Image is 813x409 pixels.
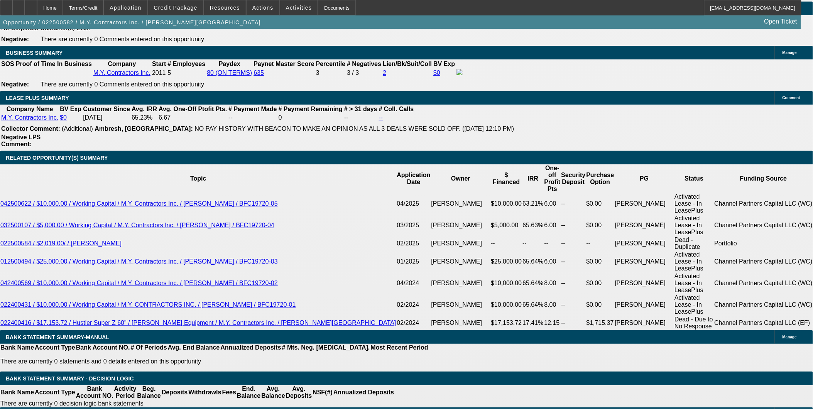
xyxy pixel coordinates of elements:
[370,344,429,352] th: Most Recent Period
[344,114,378,122] td: --
[261,385,285,400] th: Avg. Balance
[6,50,63,56] span: BUSINESS SUMMARY
[1,60,15,68] th: SOS
[383,61,432,67] b: Lien/Bk/Suit/Coll
[522,164,544,193] th: IRR
[714,294,813,316] td: Channel Partners Capital LLC (WC)
[431,272,491,294] td: [PERSON_NAME]
[522,236,544,251] td: --
[561,294,586,316] td: --
[674,193,714,215] td: Activated Lease - In LeasePlus
[220,344,281,352] th: Annualized Deposits
[60,114,67,121] a: $0
[561,164,586,193] th: Security Deposit
[247,0,279,15] button: Actions
[615,164,674,193] th: PG
[544,164,561,193] th: One-off Profit Pts
[168,61,206,67] b: # Employees
[228,114,277,122] td: --
[333,385,394,400] th: Annualized Deposits
[522,272,544,294] td: 65.64%
[674,316,714,330] td: Dead - Due to No Response
[714,272,813,294] td: Channel Partners Capital LLC (WC)
[152,61,166,67] b: Start
[34,344,76,352] th: Account Type
[204,0,246,15] button: Resources
[431,164,491,193] th: Owner
[561,316,586,330] td: --
[383,69,386,76] a: 2
[222,385,237,400] th: Fees
[544,236,561,251] td: --
[490,251,522,272] td: $25,000.00
[431,316,491,330] td: [PERSON_NAME]
[286,385,313,400] th: Avg. Deposits
[316,61,345,67] b: Percentile
[490,164,522,193] th: $ Financed
[615,215,674,236] td: [PERSON_NAME]
[586,164,615,193] th: Purchase Option
[110,5,141,11] span: Application
[490,215,522,236] td: $5,000.00
[586,251,615,272] td: $0.00
[397,236,431,251] td: 02/2025
[674,236,714,251] td: Dead - Duplicate
[280,0,318,15] button: Activities
[761,15,800,28] a: Open Ticket
[674,164,714,193] th: Status
[544,251,561,272] td: 6.00
[615,193,674,215] td: [PERSON_NAME]
[431,215,491,236] td: [PERSON_NAME]
[397,251,431,272] td: 01/2025
[83,106,130,112] b: Customer Since
[615,251,674,272] td: [PERSON_NAME]
[210,5,240,11] span: Resources
[15,60,92,68] th: Proof of Time In Business
[397,193,431,215] td: 04/2025
[586,236,615,251] td: --
[76,385,114,400] th: Bank Account NO.
[0,222,274,228] a: 032500107 / $5,000.00 / Working Capital / M.Y. Contractors Inc. / [PERSON_NAME] / BFC19720-04
[615,316,674,330] td: [PERSON_NAME]
[3,19,261,25] span: Opportunity / 022500582 / M.Y. Contractors Inc. / [PERSON_NAME][GEOGRAPHIC_DATA]
[522,215,544,236] td: 65.63%
[456,69,463,75] img: facebook-icon.png
[286,5,312,11] span: Activities
[714,193,813,215] td: Channel Partners Capital LLC (WC)
[490,272,522,294] td: $10,000.00
[34,385,76,400] th: Account Type
[194,125,514,132] span: NO PAY HISTORY WITH BEACON TO MAKE AN OPINION AS ALL 3 DEALS WERE SOLD OFF. ([DATE] 12:10 PM)
[522,193,544,215] td: 63.21%
[1,36,29,42] b: Negative:
[561,215,586,236] td: --
[397,316,431,330] td: 02/2024
[62,125,93,132] span: (Additional)
[783,51,797,55] span: Manage
[0,240,122,247] a: 022500584 / $2,019.00/ / [PERSON_NAME]
[0,200,278,207] a: 042500622 / $10,000.00 / Working Capital / M.Y. Contractors Inc. / [PERSON_NAME] / BFC19720-05
[674,294,714,316] td: Activated Lease - In LeasePlus
[154,5,198,11] span: Credit Package
[41,36,204,42] span: There are currently 0 Comments entered on this opportunity
[714,251,813,272] td: Channel Partners Capital LLC (WC)
[544,272,561,294] td: 8.00
[433,61,455,67] b: BV Exp
[397,215,431,236] td: 03/2025
[0,258,278,265] a: 012500494 / $25,000.00 / Working Capital / M.Y. Contractors Inc. / [PERSON_NAME] / BFC19720-03
[544,215,561,236] td: 6.00
[282,344,370,352] th: # Mts. Neg. [MEDICAL_DATA].
[7,106,53,112] b: Company Name
[168,69,171,76] span: 5
[714,236,813,251] td: Portfolio
[586,215,615,236] td: $0.00
[490,316,522,330] td: $17,153.72
[714,164,813,193] th: Funding Source
[41,81,204,88] span: There are currently 0 Comments entered on this opportunity
[490,193,522,215] td: $10,000.00
[674,251,714,272] td: Activated Lease - In LeasePlus
[130,344,167,352] th: # Of Periods
[379,106,414,112] b: # Coll. Calls
[104,0,147,15] button: Application
[279,106,343,112] b: # Payment Remaining
[167,344,220,352] th: Avg. End Balance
